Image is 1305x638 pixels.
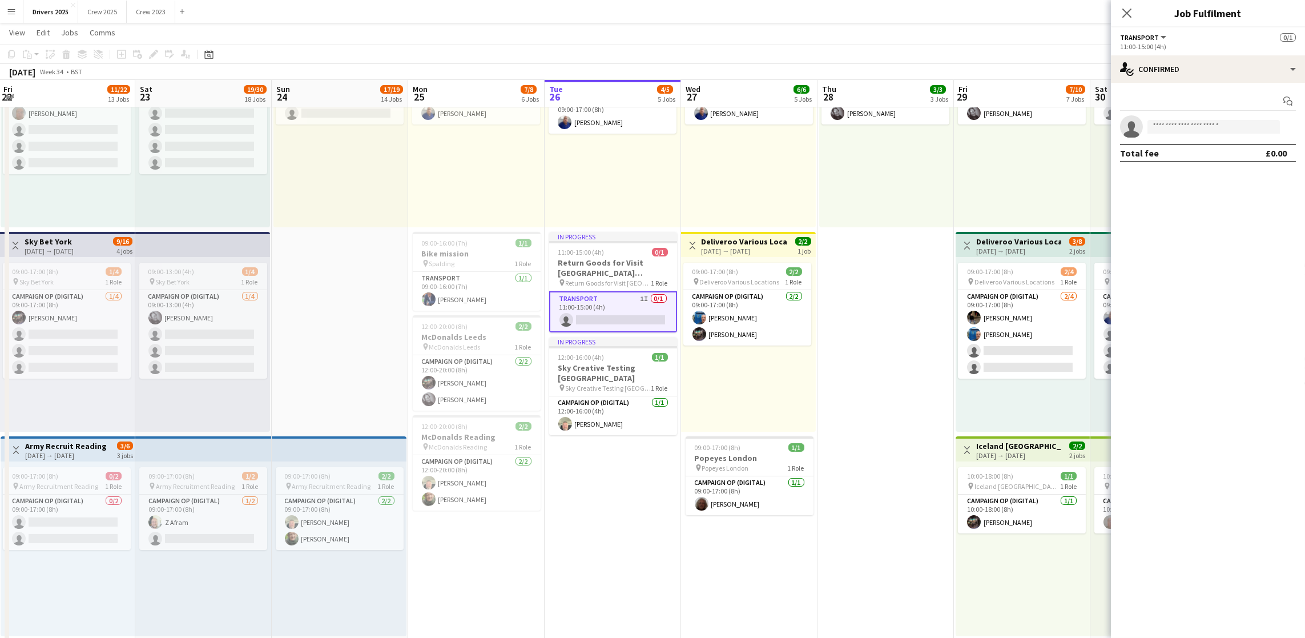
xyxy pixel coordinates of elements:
[515,343,531,351] span: 1 Role
[549,232,677,241] div: In progress
[822,84,836,94] span: Thu
[958,467,1086,533] div: 10:00-18:00 (8h)1/1 Iceland [GEOGRAPHIC_DATA]1 RoleCampaign Op (Digital)1/110:00-18:00 (8h)[PERSO...
[515,239,531,247] span: 1/1
[795,237,811,246] span: 2/2
[3,263,131,379] div: 09:00-17:00 (8h)1/4 Sky Bet York1 RoleCampaign Op (Digital)1/409:00-17:00 (8h)[PERSON_NAME]
[1120,42,1296,51] div: 11:00-15:00 (4h)
[78,1,127,23] button: Crew 2025
[422,239,468,247] span: 09:00-16:00 (7h)
[244,85,267,94] span: 19/30
[788,464,804,472] span: 1 Role
[1266,147,1287,159] div: £0.00
[549,291,677,332] app-card-role: Transport1I0/111:00-15:00 (4h)
[549,363,677,383] h3: Sky Creative Testing [GEOGRAPHIC_DATA]
[117,442,133,450] span: 3/6
[967,472,1013,480] span: 10:00-18:00 (8h)
[686,453,813,463] h3: Popeyes London
[1069,450,1085,460] div: 2 jobs
[19,482,98,491] span: Army Recruitment Reading
[25,247,74,255] div: [DATE] → [DATE]
[148,472,195,480] span: 09:00-17:00 (8h)
[381,95,402,103] div: 14 Jobs
[692,267,739,276] span: 09:00-17:00 (8h)
[139,290,267,379] app-card-role: Campaign Op (Digital)1/409:00-13:00 (4h)[PERSON_NAME]
[549,396,677,435] app-card-role: Campaign Op (Digital)1/112:00-16:00 (4h)[PERSON_NAME]
[275,90,290,103] span: 24
[105,482,122,491] span: 1 Role
[25,236,74,247] h3: Sky Bet York
[413,415,541,511] div: 12:00-20:00 (8h)2/2McDonalds Reading McDonalds Reading1 RoleCampaign Op (Digital)2/212:00-20:00 (...
[139,467,267,550] app-job-card: 09:00-17:00 (8h)1/2 Army Recruitment Reading1 RoleCampaign Op (Digital)1/209:00-17:00 (8h)Z Afram
[3,467,131,550] div: 09:00-17:00 (8h)0/2 Army Recruitment Reading1 RoleCampaign Op (Digital)0/209:00-17:00 (8h)
[85,25,120,40] a: Comms
[139,495,267,550] app-card-role: Campaign Op (Digital)1/209:00-17:00 (8h)Z Afram
[292,482,371,491] span: Army Recruitment Reading
[1120,33,1168,42] button: Transport
[976,247,1061,255] div: [DATE] → [DATE]
[140,84,152,94] span: Sat
[244,95,266,103] div: 18 Jobs
[566,279,651,287] span: Return Goods for Visit [GEOGRAPHIC_DATA] [GEOGRAPHIC_DATA]
[930,85,946,94] span: 3/3
[413,355,541,411] app-card-role: Campaign Op (Digital)2/212:00-20:00 (8h)[PERSON_NAME][PERSON_NAME]
[1280,33,1296,42] span: 0/1
[1094,467,1222,533] app-job-card: 10:00-18:00 (8h)1/1 Iceland [GEOGRAPHIC_DATA]1 RoleCampaign Op (Digital)1/110:00-18:00 (8h)[PERSO...
[931,95,948,103] div: 3 Jobs
[1069,442,1085,450] span: 2/2
[413,272,541,311] app-card-role: Transport1/109:00-16:00 (7h)[PERSON_NAME]
[515,422,531,431] span: 2/2
[521,95,539,103] div: 6 Jobs
[549,337,677,435] div: In progress12:00-16:00 (4h)1/1Sky Creative Testing [GEOGRAPHIC_DATA] Sky Creative Testing [GEOGRA...
[413,84,428,94] span: Mon
[378,482,394,491] span: 1 Role
[380,85,403,94] span: 17/19
[1094,263,1222,379] app-job-card: 09:00-17:00 (8h)1/4 Deliveroo Various Locations1 RoleCampaign Op (Digital)1/409:00-17:00 (8h)[PER...
[23,1,78,23] button: Drivers 2025
[798,246,811,255] div: 1 job
[3,495,131,550] app-card-role: Campaign Op (Digital)0/209:00-17:00 (8h)
[976,441,1061,451] h3: Iceland [GEOGRAPHIC_DATA]
[652,248,668,256] span: 0/1
[686,84,700,94] span: Wed
[276,84,290,94] span: Sun
[521,85,537,94] span: 7/8
[105,278,122,286] span: 1 Role
[411,90,428,103] span: 25
[422,322,468,331] span: 12:00-20:00 (8h)
[683,263,811,346] app-job-card: 09:00-17:00 (8h)2/2 Deliveroo Various Locations1 RoleCampaign Op (Digital)2/209:00-17:00 (8h)[PER...
[422,422,468,431] span: 12:00-20:00 (8h)
[976,236,1061,247] h3: Deliveroo Various Locations
[957,90,968,103] span: 29
[974,482,1060,491] span: Iceland [GEOGRAPHIC_DATA]
[549,337,677,346] div: In progress
[658,95,675,103] div: 5 Jobs
[794,85,809,94] span: 6/6
[3,290,131,379] app-card-role: Campaign Op (Digital)1/409:00-17:00 (8h)[PERSON_NAME]
[2,90,13,103] span: 22
[71,67,82,76] div: BST
[1066,85,1085,94] span: 7/10
[549,84,563,94] span: Tue
[5,25,30,40] a: View
[686,436,813,515] div: 09:00-17:00 (8h)1/1Popeyes London Popeyes London1 RoleCampaign Op (Digital)1/109:00-17:00 (8h)[PE...
[413,315,541,411] app-job-card: 12:00-20:00 (8h)2/2McDonalds Leeds McDonalds Leeds1 RoleCampaign Op (Digital)2/212:00-20:00 (8h)[...
[139,263,267,379] app-job-card: 09:00-13:00 (4h)1/4 Sky Bet York1 RoleCampaign Op (Digital)1/409:00-13:00 (4h)[PERSON_NAME]
[702,247,787,255] div: [DATE] → [DATE]
[1095,84,1107,94] span: Sat
[106,267,122,276] span: 1/4
[1060,482,1077,491] span: 1 Role
[413,232,541,311] div: 09:00-16:00 (7h)1/1Bike mission Spalding1 RoleTransport1/109:00-16:00 (7h)[PERSON_NAME]
[413,432,541,442] h3: McDonalds Reading
[652,353,668,362] span: 1/1
[241,278,258,286] span: 1 Role
[276,467,404,550] app-job-card: 09:00-17:00 (8h)2/2 Army Recruitment Reading1 RoleCampaign Op (Digital)2/209:00-17:00 (8h)[PERSON...
[242,267,258,276] span: 1/4
[1111,6,1305,21] h3: Job Fulfilment
[19,278,54,286] span: Sky Bet York
[90,27,115,38] span: Comms
[1103,472,1150,480] span: 10:00-18:00 (8h)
